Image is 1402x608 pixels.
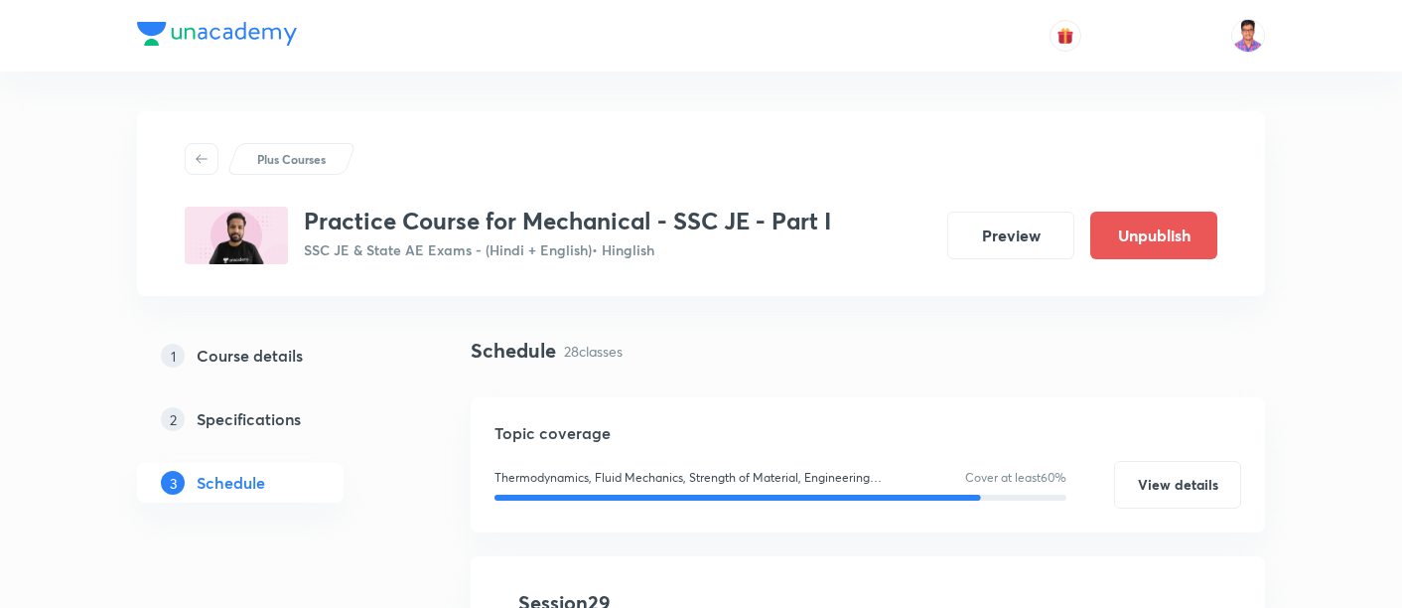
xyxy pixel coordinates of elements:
button: Preview [947,212,1074,259]
img: Company Logo [137,22,297,46]
img: 308FD91C-08B0-4945-BDB6-88C19C5DE567_plus.png [185,207,288,264]
a: 2Specifications [137,399,407,439]
a: 1Course details [137,336,407,376]
p: 1 [161,344,185,368]
img: avatar [1056,27,1074,45]
p: Plus Courses [257,150,326,168]
h5: Schedule [197,471,265,495]
img: Tejas Sharma [1231,19,1265,53]
button: Unpublish [1090,212,1217,259]
h5: Course details [197,344,303,368]
h4: Schedule [471,336,556,366]
a: Company Logo [137,22,297,51]
h5: Topic coverage [494,421,1241,445]
p: SSC JE & State AE Exams - (Hindi + English) • Hinglish [304,239,831,260]
p: 3 [161,471,185,495]
h3: Practice Course for Mechanical - SSC JE - Part I [304,207,831,235]
h5: Specifications [197,407,301,431]
button: avatar [1050,20,1081,52]
button: View details [1114,461,1241,509]
p: 28 classes [564,341,623,362]
p: Cover at least 60 % [965,469,1066,487]
p: 2 [161,407,185,431]
p: Thermodynamics, Fluid Mechanics, Strength of Material, Engineering Mechanics, Refrigeration & Air... [494,469,910,487]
